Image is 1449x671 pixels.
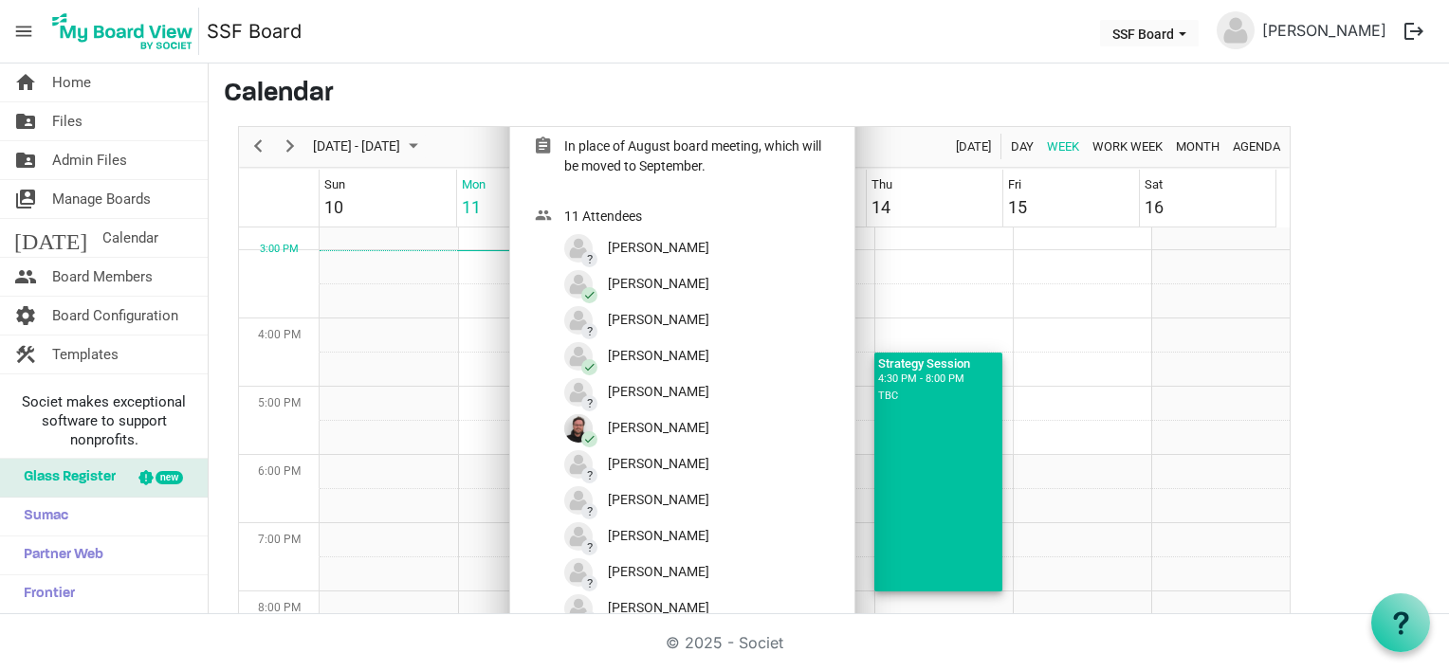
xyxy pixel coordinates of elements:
[258,464,301,478] span: 6:00 PM
[878,353,1000,372] div: Strategy Session
[324,175,345,194] div: Sun
[52,63,91,101] span: Home
[14,141,37,179] span: folder_shared
[564,234,709,263] div: [PERSON_NAME]
[14,498,68,535] span: Sumac
[581,575,597,591] span: ?
[52,141,127,179] span: Admin Files
[581,467,597,483] span: ?
[52,258,153,296] span: Board Members
[953,135,995,158] button: Today
[310,135,427,158] button: August 2025
[564,450,709,479] div: [PERSON_NAME]
[238,126,1291,647] div: Week of August 11, 2025
[564,594,593,623] img: no-profile-picture.svg
[1008,175,1021,194] div: Fri
[564,522,709,551] div: [PERSON_NAME]
[871,175,892,194] div: Thu
[14,180,37,218] span: switch_account
[1090,135,1166,158] button: Work Week
[1394,11,1434,51] button: logout
[242,127,274,167] div: previous period
[14,575,75,613] span: Frontier
[564,414,593,443] img: vjXNW1cme0gN52Zu4bmd9GrzmWk9fVhp2_YVE8WxJd3PvSJ3Xcim8muxpHb9t5R7S0Hx1ZVnr221sxwU8idQCA_thumb.png
[1173,135,1223,158] button: Month
[581,323,597,339] span: ?
[581,251,597,267] span: ?
[52,102,83,140] span: Files
[564,207,709,227] div: 11 Attendees
[564,486,709,515] div: [PERSON_NAME]
[14,102,37,140] span: folder_shared
[666,633,783,652] a: © 2025 - Societ
[278,135,303,158] button: Next
[6,13,42,49] span: menu
[1045,135,1081,158] span: Week
[46,8,199,55] img: My Board View Logo
[1008,194,1027,220] div: 15
[14,219,87,257] span: [DATE]
[1231,135,1282,158] span: Agenda
[564,558,709,587] div: [PERSON_NAME]
[564,378,709,407] div: [PERSON_NAME]
[306,127,430,167] div: August 10 - 16, 2025
[564,486,593,515] img: no-profile-picture.svg
[258,396,301,409] span: 5:00 PM
[14,335,37,373] span: construction
[874,353,1003,591] div: Strategy Session Begin From Thursday, August 14, 2025 at 4:30:00 PM GMT+01:00 Ends At Thursday, A...
[258,601,301,614] span: 8:00 PM
[462,194,481,220] div: 11
[1008,135,1037,158] button: Day
[156,471,183,484] div: new
[14,258,37,296] span: people
[462,175,486,194] div: Mon
[535,207,564,630] span: people
[52,335,119,373] span: Templates
[564,234,593,263] img: no-profile-picture.svg
[871,194,890,220] div: 14
[1044,135,1083,158] button: Week
[564,594,709,623] div: [PERSON_NAME]
[1145,194,1164,220] div: 16
[564,414,709,443] div: [PERSON_NAME]
[564,270,709,299] div: [PERSON_NAME]
[581,287,597,303] span: check
[239,242,320,258] div: 3:00 PM
[324,194,343,220] div: 10
[878,371,1000,388] div: 4:30 PM - 8:00 PM
[1217,11,1255,49] img: no-profile-picture.svg
[1091,135,1165,158] span: Work Week
[1255,11,1394,49] a: [PERSON_NAME]
[52,297,178,335] span: Board Configuration
[954,135,993,158] span: [DATE]
[1009,135,1036,158] span: Day
[564,450,593,479] img: no-profile-picture.svg
[46,8,207,55] a: My Board View Logo
[878,388,1000,405] div: TBC
[564,136,837,176] p: In place of August board meeting, which will be moved to September.
[581,503,597,519] span: ?
[9,392,199,449] span: Societ makes exceptional software to support nonprofits.
[1174,135,1221,158] span: Month
[564,306,593,335] img: no-profile-picture.svg
[258,533,301,546] span: 7:00 PM
[52,180,151,218] span: Manage Boards
[581,539,597,555] span: ?
[14,297,37,335] span: settings
[581,611,597,627] span: ?
[1100,20,1199,46] button: SSF Board dropdownbutton
[14,63,37,101] span: home
[581,359,597,375] span: check
[258,328,301,341] span: 4:00 PM
[102,219,158,257] span: Calendar
[14,536,103,574] span: Partner Web
[246,135,271,158] button: Previous
[564,558,593,587] img: no-profile-picture.svg
[274,127,306,167] div: next period
[564,270,593,299] img: no-profile-picture.svg
[581,431,597,447] span: check
[14,459,116,497] span: Glass Register
[224,79,1434,111] h3: Calendar
[581,395,597,411] span: ?
[1145,175,1163,194] div: Sat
